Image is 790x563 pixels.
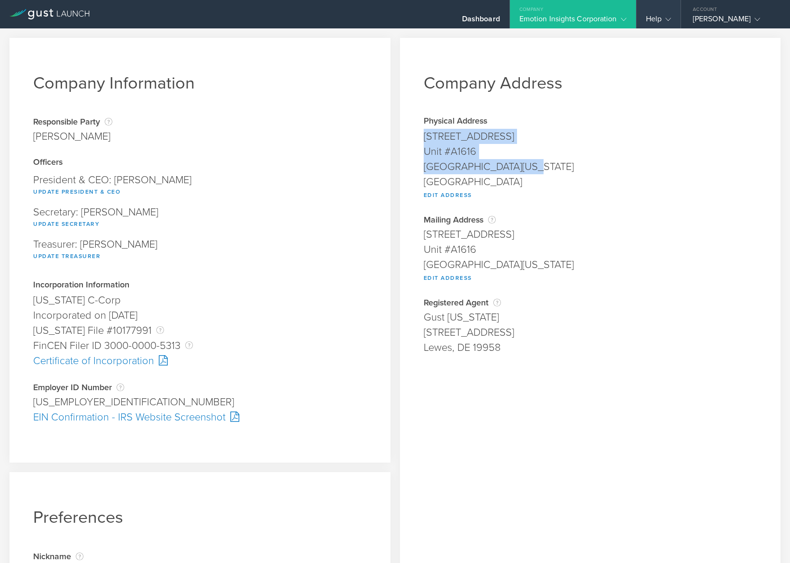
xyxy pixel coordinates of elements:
div: FinCEN Filer ID 3000-0000-5313 [33,338,367,353]
div: [STREET_ADDRESS] [424,325,757,340]
div: Mailing Address [424,215,757,224]
div: President & CEO: [PERSON_NAME] [33,170,367,202]
div: [GEOGRAPHIC_DATA][US_STATE] [424,257,757,272]
div: Physical Address [424,117,757,126]
div: [GEOGRAPHIC_DATA] [424,174,757,189]
div: [PERSON_NAME] [693,14,773,28]
div: Unit #A1616 [424,144,757,159]
div: Secretary: [PERSON_NAME] [33,202,367,234]
button: Update Secretary [33,218,100,230]
div: Employer ID Number [33,383,367,392]
h1: Company Information [33,73,367,93]
div: [US_EMPLOYER_IDENTIFICATION_NUMBER] [33,394,367,410]
div: Lewes, DE 19958 [424,340,757,355]
h1: Company Address [424,73,757,93]
button: Edit Address [424,272,472,284]
div: Nickname [33,552,367,561]
div: Responsible Party [33,117,112,126]
div: Certificate of Incorporation [33,353,367,368]
div: [US_STATE] File #10177991 [33,323,367,338]
h1: Preferences [33,507,367,527]
div: [STREET_ADDRESS] [424,129,757,144]
div: [STREET_ADDRESS] [424,227,757,242]
div: Help [646,14,671,28]
div: Emotion Insights Corporation [519,14,627,28]
div: [US_STATE] C-Corp [33,293,367,308]
div: Treasurer: [PERSON_NAME] [33,234,367,267]
div: [PERSON_NAME] [33,129,112,144]
div: Incorporated on [DATE] [33,308,367,323]
button: Edit Address [424,189,472,201]
div: Officers [33,158,367,168]
button: Update Treasurer [33,250,100,262]
div: Registered Agent [424,298,757,307]
div: Incorporation Information [33,281,367,290]
div: Dashboard [462,14,500,28]
div: Gust [US_STATE] [424,310,757,325]
div: Unit #A1616 [424,242,757,257]
button: Update President & CEO [33,186,120,197]
div: EIN Confirmation - IRS Website Screenshot [33,410,367,425]
div: [GEOGRAPHIC_DATA][US_STATE] [424,159,757,174]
